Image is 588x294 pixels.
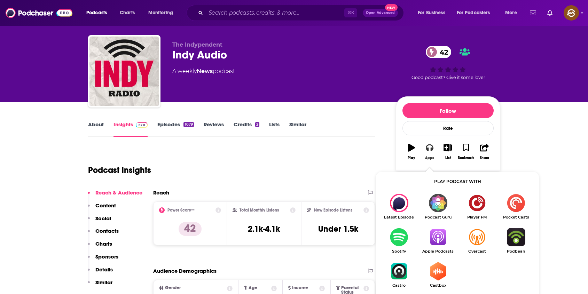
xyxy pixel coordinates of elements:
span: Podcast Guru [418,215,457,220]
button: open menu [500,7,526,18]
a: Episodes1079 [157,121,194,137]
p: Sponsors [95,253,118,260]
span: Apple Podcasts [418,249,457,254]
span: The Indypendent [172,41,222,48]
p: Content [95,202,116,209]
button: Charts [88,240,112,253]
p: Charts [95,240,112,247]
span: Spotify [379,249,418,254]
span: Logged in as hey85204 [564,5,579,21]
span: Monitoring [148,8,173,18]
h1: Podcast Insights [88,165,151,175]
div: 2 [255,122,259,127]
span: Income [292,286,308,290]
button: open menu [452,7,500,18]
div: A weekly podcast [172,67,235,76]
span: Overcast [457,249,496,254]
button: Follow [402,103,494,118]
p: Reach & Audience [95,189,142,196]
span: Podbean [496,249,535,254]
p: Details [95,266,113,273]
h3: 2.1k-4.1k [248,224,280,234]
p: Similar [95,279,112,286]
a: PodbeanPodbean [496,228,535,254]
img: Podchaser Pro [136,122,148,128]
span: Castbox [418,283,457,288]
a: Show notifications dropdown [544,7,555,19]
div: Rate [402,121,494,135]
a: InsightsPodchaser Pro [113,121,148,137]
div: Apps [425,156,434,160]
a: About [88,121,104,137]
div: Search podcasts, credits, & more... [193,5,410,21]
a: 42 [426,46,452,58]
span: Castro [379,283,418,288]
a: OvercastOvercast [457,228,496,254]
span: Good podcast? Give it some love! [411,75,485,80]
a: Reviews [204,121,224,137]
span: New [385,4,398,11]
button: Bookmark [457,139,475,164]
span: Latest Episode [379,215,418,220]
a: Charts [115,7,139,18]
span: Gender [165,286,181,290]
button: Show profile menu [564,5,579,21]
div: 42Good podcast? Give it some love! [396,41,500,85]
button: Open AdvancedNew [363,9,398,17]
img: Podchaser - Follow, Share and Rate Podcasts [6,6,72,19]
a: Apple PodcastsApple Podcasts [418,228,457,254]
div: Share [480,156,489,160]
span: Podcasts [86,8,107,18]
button: open menu [81,7,116,18]
button: Content [88,202,116,215]
button: Sponsors [88,253,118,266]
a: Pocket CastsPocket Casts [496,194,535,220]
img: User Profile [564,5,579,21]
div: Indy Audio on Latest Episode [379,194,418,220]
button: Details [88,266,113,279]
p: Contacts [95,228,119,234]
a: Podcast GuruPodcast Guru [418,194,457,220]
a: CastboxCastbox [418,262,457,288]
h3: Under 1.5k [318,224,358,234]
span: 42 [433,46,452,58]
button: Apps [421,139,439,164]
a: Credits2 [234,121,259,137]
span: Pocket Casts [496,215,535,220]
button: open menu [413,7,454,18]
p: 42 [179,222,202,236]
button: open menu [143,7,182,18]
button: Similar [88,279,112,292]
a: Lists [269,121,280,137]
button: Reach & Audience [88,189,142,202]
h2: Audience Demographics [153,268,217,274]
div: Bookmark [458,156,474,160]
div: Play [408,156,415,160]
h2: New Episode Listens [314,208,352,213]
img: Indy Audio [89,37,159,106]
button: Social [88,215,111,228]
span: For Podcasters [457,8,490,18]
h2: Reach [153,189,169,196]
span: ⌘ K [344,8,357,17]
div: 1079 [183,122,194,127]
button: Contacts [88,228,119,240]
span: Player FM [457,215,496,220]
span: For Business [418,8,445,18]
input: Search podcasts, credits, & more... [206,7,344,18]
h2: Power Score™ [167,208,195,213]
a: Similar [289,121,306,137]
a: News [197,68,213,74]
a: Player FMPlayer FM [457,194,496,220]
span: Charts [120,8,135,18]
p: Social [95,215,111,222]
div: List [445,156,451,160]
button: Play [402,139,421,164]
a: Show notifications dropdown [527,7,539,19]
span: Age [249,286,257,290]
a: SpotifySpotify [379,228,418,254]
div: Play podcast with [379,175,535,188]
span: Open Advanced [366,11,395,15]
